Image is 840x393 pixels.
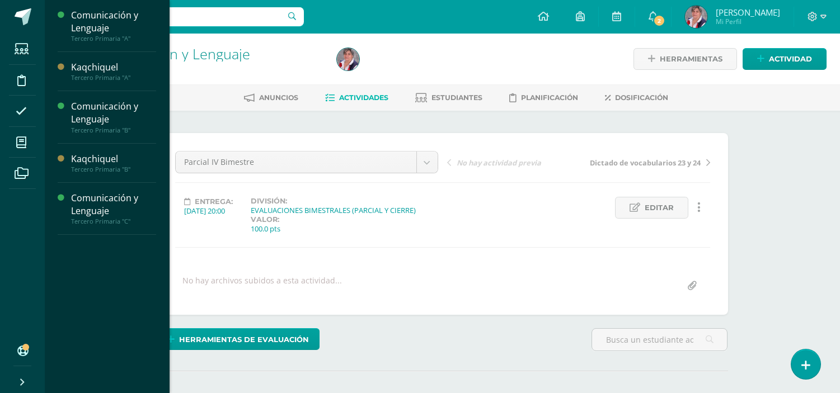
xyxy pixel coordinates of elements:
span: Dosificación [615,93,668,102]
div: Comunicación y Lenguaje [71,100,156,126]
div: Tercero Primaria "C" [71,217,156,225]
div: Tercero Primaria "A" [71,74,156,82]
a: Comunicación y LenguajeTercero Primaria "B" [71,100,156,134]
span: [PERSON_NAME] [716,7,780,18]
a: Parcial IV Bimestre [176,151,438,173]
a: Planificación [509,89,578,107]
span: Dictado de vocabularios 23 y 24 [590,158,701,168]
a: Actividad [743,48,827,70]
span: Editar [645,197,674,218]
div: Tercero Primaria "B" [71,126,156,134]
span: Planificación [521,93,578,102]
a: Dosificación [605,89,668,107]
span: Mi Perfil [716,17,780,26]
a: KaqchiquelTercero Primaria "B" [71,153,156,173]
a: Anuncios [244,89,298,107]
span: Entrega: [195,197,233,206]
span: Estudiantes [431,93,482,102]
div: No hay archivos subidos a esta actividad... [182,275,342,297]
div: Kaqchiquel [71,61,156,74]
span: Herramientas de evaluación [179,329,309,350]
span: Actividades [339,93,388,102]
h1: Comunicación y Lenguaje [87,46,323,61]
div: [DATE] 20:00 [184,206,233,216]
div: Tercero Primaria 'B' [87,61,323,72]
label: Valor: [251,215,280,224]
span: No hay actividad previa [457,158,541,168]
span: Parcial IV Bimestre [184,151,408,173]
div: Tercero Primaria "B" [71,165,156,173]
a: Actividades [325,89,388,107]
a: Estudiantes [415,89,482,107]
input: Busca un estudiante aquí... [592,329,727,351]
a: Comunicación y LenguajeTercero Primaria "C" [71,192,156,225]
div: Tercero Primaria "A" [71,35,156,42]
label: División: [251,197,416,205]
input: Busca un usuario... [52,7,304,26]
div: Comunicación y Lenguaje [71,192,156,217]
a: KaqchiquelTercero Primaria "A" [71,61,156,82]
span: Herramientas [660,49,722,69]
a: Comunicación y LenguajeTercero Primaria "A" [71,9,156,42]
a: Herramientas de evaluación [157,328,320,350]
a: Herramientas [633,48,737,70]
span: 2 [653,15,665,27]
div: EVALUACIONES BIMESTRALES (PARCIAL Y CIERRE) [251,205,416,215]
div: 100.0 pts [251,224,280,234]
img: de0b392ea95cf163f11ecc40b2d2a7f9.png [337,48,359,70]
span: Actividad [769,49,812,69]
a: Dictado de vocabularios 23 y 24 [579,157,710,168]
div: Kaqchiquel [71,153,156,165]
img: de0b392ea95cf163f11ecc40b2d2a7f9.png [685,6,707,28]
span: Anuncios [259,93,298,102]
div: Comunicación y Lenguaje [71,9,156,35]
